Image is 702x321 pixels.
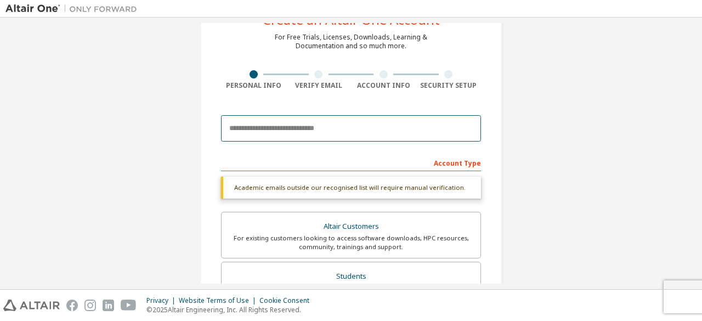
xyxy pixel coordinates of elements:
div: Privacy [146,296,179,305]
img: altair_logo.svg [3,300,60,311]
div: For Free Trials, Licenses, Downloads, Learning & Documentation and so much more. [275,33,427,50]
div: Account Type [221,154,481,171]
img: linkedin.svg [103,300,114,311]
div: Account Info [351,81,416,90]
div: Security Setup [416,81,482,90]
div: Verify Email [286,81,352,90]
div: Website Terms of Use [179,296,259,305]
p: © 2025 Altair Engineering, Inc. All Rights Reserved. [146,305,316,314]
div: Altair Customers [228,219,474,234]
img: instagram.svg [84,300,96,311]
img: youtube.svg [121,300,137,311]
div: For existing customers looking to access software downloads, HPC resources, community, trainings ... [228,234,474,251]
div: Personal Info [221,81,286,90]
img: Altair One [5,3,143,14]
div: Cookie Consent [259,296,316,305]
img: facebook.svg [66,300,78,311]
div: Students [228,269,474,284]
div: Academic emails outside our recognised list will require manual verification. [221,177,481,199]
div: Create an Altair One Account [263,13,440,26]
